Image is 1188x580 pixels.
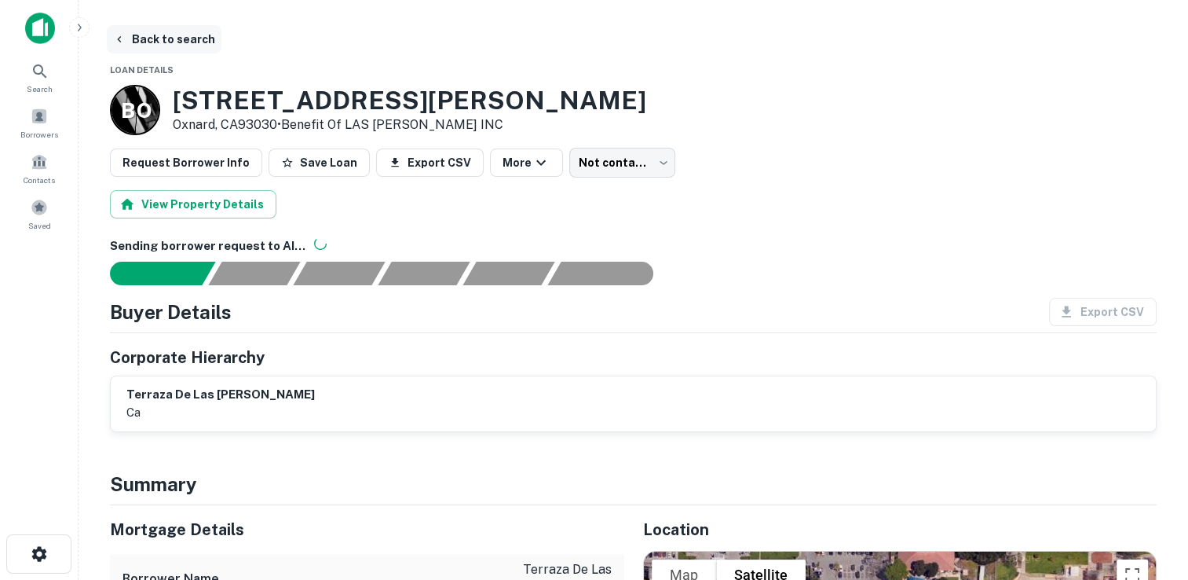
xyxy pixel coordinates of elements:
[107,25,221,53] button: Back to search
[569,148,675,178] div: Not contacted
[281,117,503,132] a: Benefit Of LAS [PERSON_NAME] INC
[110,149,262,177] button: Request Borrower Info
[110,346,265,369] h5: Corporate Hierarchy
[490,149,563,177] button: More
[293,262,385,285] div: Documents found, AI parsing details...
[110,65,174,75] span: Loan Details
[208,262,300,285] div: Your request is received and processing...
[110,518,624,541] h5: Mortgage Details
[20,128,58,141] span: Borrowers
[28,219,51,232] span: Saved
[110,237,1157,255] h6: Sending borrower request to AI...
[91,262,209,285] div: Sending borrower request to AI...
[376,149,484,177] button: Export CSV
[5,147,74,189] a: Contacts
[27,83,53,95] span: Search
[462,262,554,285] div: Principals found, still searching for contact information. This may take time...
[173,116,646,134] p: Oxnard, CA93030 •
[378,262,470,285] div: Principals found, AI now looking for contact information...
[5,193,74,235] a: Saved
[1109,454,1188,530] iframe: Chat Widget
[121,95,150,126] p: B O
[126,386,315,404] h6: terraza de las [PERSON_NAME]
[110,470,1157,498] h4: Summary
[5,101,74,144] a: Borrowers
[173,86,646,116] h3: [STREET_ADDRESS][PERSON_NAME]
[548,262,672,285] div: AI fulfillment process complete.
[110,190,276,218] button: View Property Details
[5,56,74,98] a: Search
[269,149,370,177] button: Save Loan
[24,174,55,186] span: Contacts
[126,403,315,422] p: ca
[643,518,1157,541] h5: Location
[25,13,55,44] img: capitalize-icon.png
[110,298,232,326] h4: Buyer Details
